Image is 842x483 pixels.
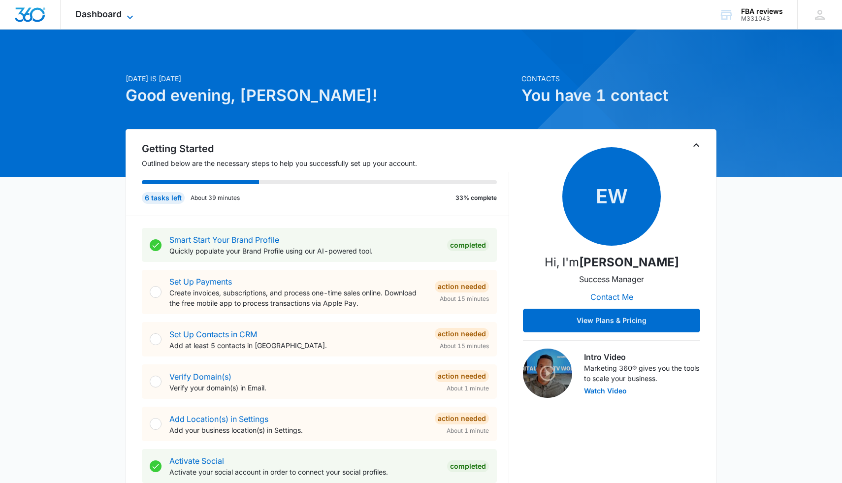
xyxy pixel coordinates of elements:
h1: You have 1 contact [521,84,716,107]
button: Contact Me [581,285,643,309]
p: Outlined below are the necessary steps to help you successfully set up your account. [142,158,509,168]
div: Completed [447,460,489,472]
span: About 15 minutes [440,342,489,351]
div: account id [741,15,783,22]
p: Marketing 360® gives you the tools to scale your business. [584,363,700,384]
div: Action Needed [435,328,489,340]
p: Hi, I'm [545,254,679,271]
strong: [PERSON_NAME] [579,255,679,269]
div: Completed [447,239,489,251]
p: Verify your domain(s) in Email. [169,383,427,393]
span: EW [562,147,661,246]
h1: Good evening, [PERSON_NAME]! [126,84,516,107]
p: Add your business location(s) in Settings. [169,425,427,435]
p: Add at least 5 contacts in [GEOGRAPHIC_DATA]. [169,340,427,351]
button: View Plans & Pricing [523,309,700,332]
p: 33% complete [455,193,497,202]
div: Action Needed [435,281,489,292]
div: Action Needed [435,370,489,382]
span: About 15 minutes [440,294,489,303]
h2: Getting Started [142,141,509,156]
a: Add Location(s) in Settings [169,414,268,424]
div: 6 tasks left [142,192,185,204]
h3: Intro Video [584,351,700,363]
span: About 1 minute [447,426,489,435]
a: Activate Social [169,456,224,466]
a: Verify Domain(s) [169,372,231,382]
button: Toggle Collapse [690,139,702,151]
span: About 1 minute [447,384,489,393]
div: Action Needed [435,413,489,424]
a: Set Up Payments [169,277,232,287]
p: Contacts [521,73,716,84]
button: Watch Video [584,387,627,394]
span: Dashboard [75,9,122,19]
a: Smart Start Your Brand Profile [169,235,279,245]
img: Intro Video [523,349,572,398]
p: About 39 minutes [191,193,240,202]
a: Set Up Contacts in CRM [169,329,257,339]
p: Quickly populate your Brand Profile using our AI-powered tool. [169,246,439,256]
p: Activate your social account in order to connect your social profiles. [169,467,439,477]
div: account name [741,7,783,15]
p: Success Manager [579,273,644,285]
p: [DATE] is [DATE] [126,73,516,84]
p: Create invoices, subscriptions, and process one-time sales online. Download the free mobile app t... [169,288,427,308]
